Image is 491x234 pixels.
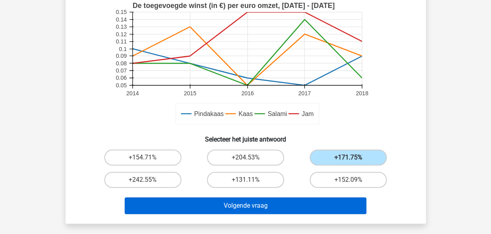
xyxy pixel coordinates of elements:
[104,149,181,165] label: +154.71%
[115,75,127,81] text: 0.06
[115,16,127,23] text: 0.14
[194,110,223,117] text: Pindakaas
[115,60,127,67] text: 0.08
[310,172,387,188] label: +152.09%
[115,9,127,15] text: 0.15
[115,82,127,88] text: 0.05
[126,90,139,96] text: 2014
[132,2,334,10] text: De toegevoegde winst (in €) per euro omzet, [DATE] - [DATE]
[302,110,314,117] text: Jam
[310,149,387,165] label: +171.75%
[104,172,181,188] label: +242.55%
[78,129,413,143] h6: Selecteer het juiste antwoord
[115,38,127,45] text: 0.11
[184,90,196,96] text: 2015
[115,67,127,74] text: 0.07
[267,110,286,117] text: Salami
[356,90,368,96] text: 2018
[115,53,127,59] text: 0.09
[298,90,310,96] text: 2017
[125,197,366,214] button: Volgende vraag
[207,172,284,188] label: +131.11%
[115,31,127,37] text: 0.12
[115,24,127,30] text: 0.13
[207,149,284,165] label: +204.53%
[241,90,253,96] text: 2016
[119,46,127,52] text: 0.1
[238,110,252,117] text: Kaas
